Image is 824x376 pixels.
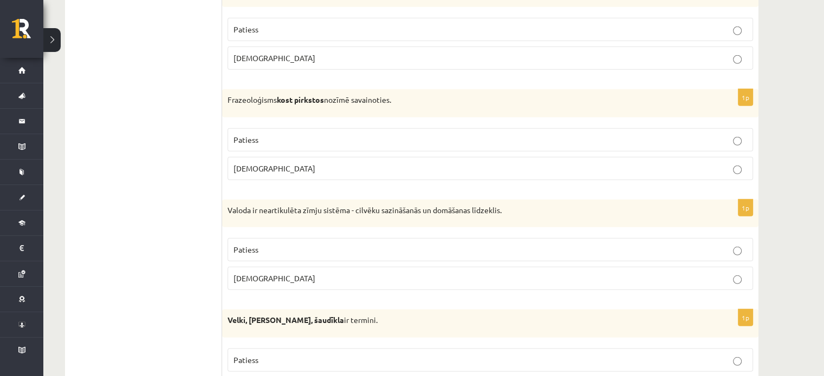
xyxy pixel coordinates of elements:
span: [DEMOGRAPHIC_DATA] [233,163,315,173]
input: Patiess [733,27,742,35]
span: [DEMOGRAPHIC_DATA] [233,273,315,283]
a: Rīgas 1. Tālmācības vidusskola [12,19,43,46]
p: Valoda ir neartikulēta zīmju sistēma - cilvēku sazināšanās un domāšanas līdzeklis. [228,205,699,216]
p: ir termini. [228,315,699,326]
span: Patiess [233,355,258,365]
input: [DEMOGRAPHIC_DATA] [733,55,742,64]
span: Patiess [233,245,258,254]
strong: kost pirkstos [277,95,324,104]
input: [DEMOGRAPHIC_DATA] [733,166,742,174]
strong: Velki, [PERSON_NAME], šaudīkla [228,315,344,325]
input: [DEMOGRAPHIC_DATA] [733,275,742,284]
input: Patiess [733,137,742,146]
span: Patiess [233,135,258,144]
p: 1p [738,199,753,216]
span: Patiess [233,24,258,34]
span: [DEMOGRAPHIC_DATA] [233,53,315,63]
p: 1p [738,309,753,326]
input: Patiess [733,247,742,255]
input: Patiess [733,357,742,366]
p: 1p [738,89,753,106]
p: Frazeoloģisms nozīmē savainoties. [228,95,699,105]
